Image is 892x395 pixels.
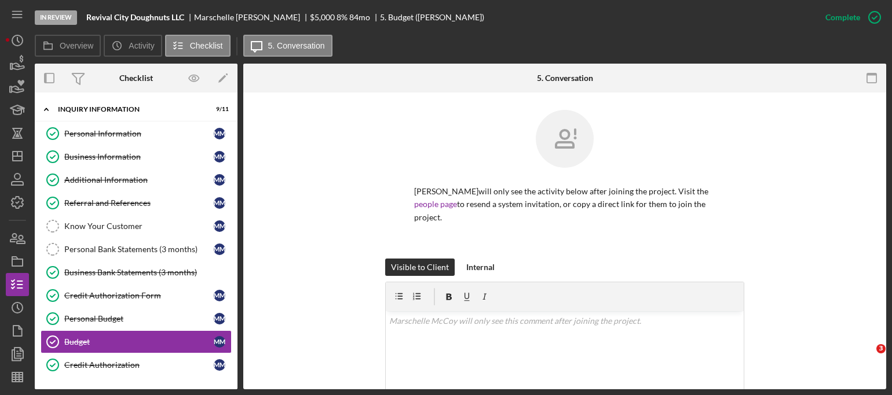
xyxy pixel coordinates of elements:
[41,191,232,215] a: Referral and ReferencesMM
[214,313,225,324] div: M M
[214,243,225,255] div: M M
[104,35,162,57] button: Activity
[41,307,232,330] a: Personal BudgetMM
[466,259,495,276] div: Internal
[214,290,225,301] div: M M
[214,220,225,232] div: M M
[64,291,214,300] div: Credit Authorization Form
[41,168,232,191] a: Additional InformationMM
[41,122,232,145] a: Personal InformationMM
[41,330,232,353] a: BudgetMM
[208,106,229,113] div: 9 / 11
[385,259,455,276] button: Visible to Client
[41,284,232,307] a: Credit Authorization FormMM
[243,35,332,57] button: 5. Conversation
[129,41,154,50] label: Activity
[310,12,335,22] span: $5,000
[337,13,348,22] div: 8 %
[460,259,500,276] button: Internal
[64,360,214,370] div: Credit Authorization
[64,314,214,323] div: Personal Budget
[35,35,101,57] button: Overview
[825,6,860,29] div: Complete
[64,337,214,346] div: Budget
[64,222,214,231] div: Know Your Customer
[814,6,886,29] button: Complete
[86,13,184,22] b: Revival City Doughnuts LLC
[194,13,310,22] div: Marschelle [PERSON_NAME]
[119,73,153,83] div: Checklist
[64,245,214,254] div: Personal Bank Statements (3 months)
[214,151,225,163] div: M M
[214,128,225,139] div: M M
[41,238,232,261] a: Personal Bank Statements (3 months)MM
[268,41,325,50] label: 5. Conversation
[64,268,231,277] div: Business Bank Statements (3 months)
[537,73,593,83] div: 5. Conversation
[41,353,232,376] a: Credit AuthorizationMM
[35,10,77,25] div: In Review
[64,129,214,138] div: Personal Information
[214,197,225,209] div: M M
[414,199,457,209] a: people page
[853,344,880,372] iframe: Intercom live chat
[190,41,223,50] label: Checklist
[876,344,886,353] span: 3
[41,215,232,238] a: Know Your CustomerMM
[380,13,484,22] div: 5. Budget ([PERSON_NAME])
[64,175,214,184] div: Additional Information
[41,145,232,168] a: Business InformationMM
[214,359,225,371] div: M M
[349,13,370,22] div: 84 mo
[64,152,214,161] div: Business Information
[414,185,715,224] p: [PERSON_NAME] will only see the activity below after joining the project. Visit the to resend a s...
[391,259,449,276] div: Visible to Client
[214,174,225,186] div: M M
[165,35,231,57] button: Checklist
[60,41,93,50] label: Overview
[58,106,200,113] div: INQUIRY INFORMATION
[214,336,225,348] div: M M
[64,198,214,208] div: Referral and References
[41,261,232,284] a: Business Bank Statements (3 months)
